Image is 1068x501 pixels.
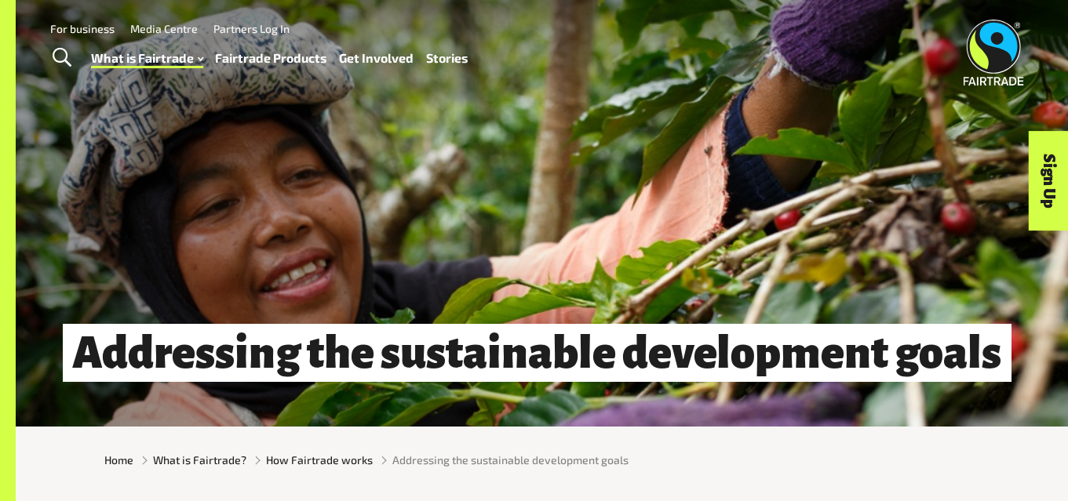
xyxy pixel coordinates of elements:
a: Home [104,452,133,468]
a: Stories [426,47,468,70]
a: Media Centre [130,22,198,35]
a: How Fairtrade works [266,452,373,468]
h1: Addressing the sustainable development goals [63,324,1012,382]
a: For business [50,22,115,35]
img: Fairtrade Australia New Zealand logo [964,20,1024,85]
a: Get Involved [339,47,414,70]
a: Toggle Search [42,38,81,78]
a: What is Fairtrade [91,47,203,70]
a: Partners Log In [213,22,290,35]
span: Addressing the sustainable development goals [392,452,629,468]
a: What is Fairtrade? [153,452,246,468]
a: Fairtrade Products [215,47,326,70]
